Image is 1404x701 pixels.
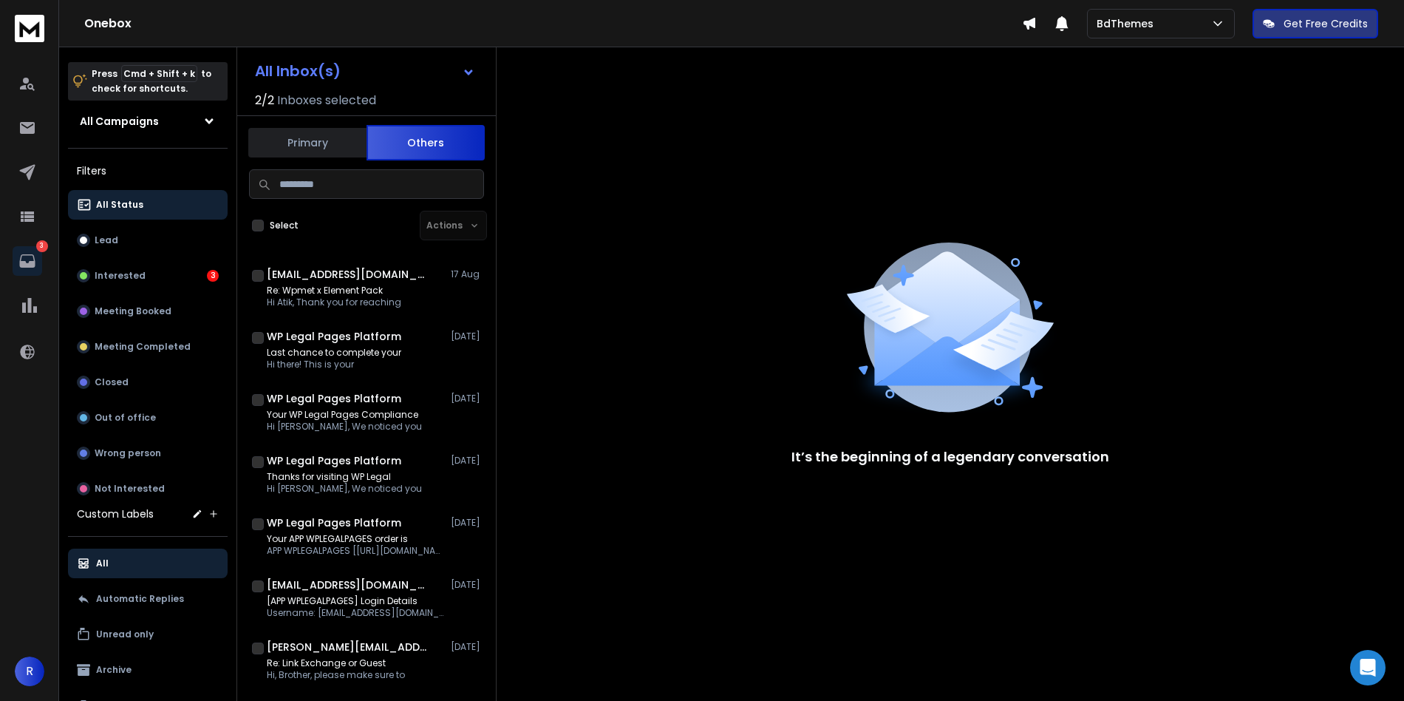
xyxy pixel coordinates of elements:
[267,640,429,654] h1: [PERSON_NAME][EMAIL_ADDRESS][DOMAIN_NAME]
[267,453,401,468] h1: WP Legal Pages Platform
[15,657,44,686] button: R
[451,579,484,591] p: [DATE]
[68,474,228,504] button: Not Interested
[451,455,484,467] p: [DATE]
[68,584,228,614] button: Automatic Replies
[451,268,484,280] p: 17 Aug
[68,160,228,181] h3: Filters
[68,261,228,291] button: Interested3
[1284,16,1368,31] p: Get Free Credits
[96,199,143,211] p: All Status
[96,558,109,569] p: All
[267,347,401,359] p: Last chance to complete your
[68,106,228,136] button: All Campaigns
[267,421,422,433] p: Hi [PERSON_NAME], We noticed you
[367,125,485,160] button: Others
[95,412,156,424] p: Out of office
[267,515,401,530] h1: WP Legal Pages Platform
[68,403,228,433] button: Out of office
[267,483,422,495] p: Hi [PERSON_NAME], We noticed you
[255,64,341,78] h1: All Inbox(s)
[95,447,161,459] p: Wrong person
[96,629,154,640] p: Unread only
[1350,650,1386,685] div: Open Intercom Messenger
[267,391,401,406] h1: WP Legal Pages Platform
[68,549,228,578] button: All
[80,114,159,129] h1: All Campaigns
[267,471,422,483] p: Thanks for visiting WP Legal
[267,607,444,619] p: Username: [EMAIL_ADDRESS][DOMAIN_NAME] To set your
[267,359,401,370] p: Hi there! This is your
[451,517,484,529] p: [DATE]
[96,593,184,605] p: Automatic Replies
[451,641,484,653] p: [DATE]
[277,92,376,109] h3: Inboxes selected
[267,669,405,681] p: Hi, Brother, please make sure to
[255,92,274,109] span: 2 / 2
[95,483,165,495] p: Not Interested
[68,297,228,326] button: Meeting Booked
[267,409,422,421] p: Your WP Legal Pages Compliance
[267,267,429,282] h1: [EMAIL_ADDRESS][DOMAIN_NAME]
[95,376,129,388] p: Closed
[1253,9,1378,38] button: Get Free Credits
[267,533,444,545] p: Your APP WPLEGALPAGES order is
[36,240,48,252] p: 3
[791,447,1109,467] p: It’s the beginning of a legendary conversation
[68,226,228,255] button: Lead
[68,368,228,397] button: Closed
[68,332,228,362] button: Meeting Completed
[68,190,228,220] button: All Status
[95,341,191,353] p: Meeting Completed
[95,270,146,282] p: Interested
[13,246,42,276] a: 3
[267,545,444,557] p: APP WPLEGALPAGES [[URL][DOMAIN_NAME]] Hi [PERSON_NAME], We have finished
[267,657,405,669] p: Re: Link Exchange or Guest
[267,329,401,344] h1: WP Legal Pages Platform
[267,578,429,592] h1: [EMAIL_ADDRESS][DOMAIN_NAME]
[68,438,228,468] button: Wrong person
[68,655,228,685] button: Archive
[68,620,228,649] button: Unread only
[95,234,118,246] p: Lead
[84,15,1022,33] h1: Onebox
[451,393,484,404] p: [DATE]
[270,220,299,231] label: Select
[267,595,444,607] p: [APP WPLEGALPAGES] Login Details
[243,56,487,86] button: All Inbox(s)
[248,126,367,159] button: Primary
[92,67,211,96] p: Press to check for shortcuts.
[207,270,219,282] div: 3
[96,664,132,676] p: Archive
[121,65,197,82] span: Cmd + Shift + k
[77,507,154,521] h3: Custom Labels
[267,297,401,308] p: Hi Atik, Thank you for reaching
[15,15,44,42] img: logo
[267,285,401,297] p: Re: Wpmet x Element Pack
[1097,16,1159,31] p: BdThemes
[95,305,171,317] p: Meeting Booked
[451,331,484,342] p: [DATE]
